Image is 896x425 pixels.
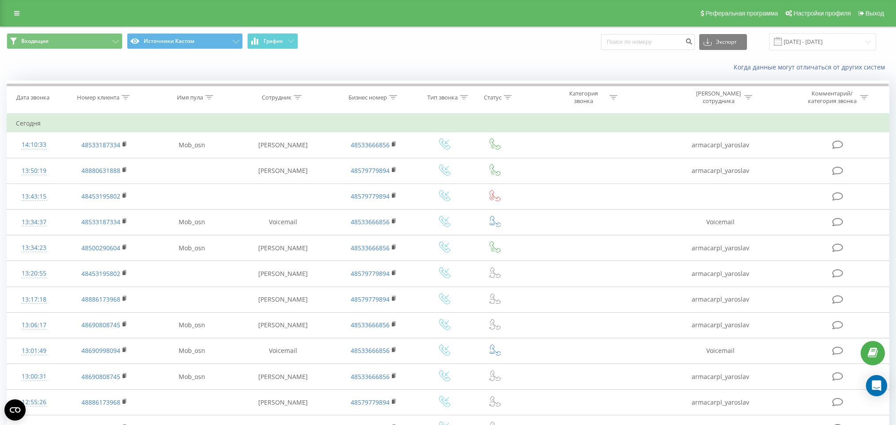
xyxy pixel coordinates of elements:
td: [PERSON_NAME] [236,390,330,415]
a: 48533666856 [351,244,390,252]
div: 13:50:19 [16,162,52,180]
button: График [247,33,298,49]
div: Бизнес номер [348,94,387,101]
td: [PERSON_NAME] [236,235,330,261]
td: [PERSON_NAME] [236,312,330,338]
td: [PERSON_NAME] [236,132,330,158]
td: Mob_osn [148,235,236,261]
span: Выход [865,10,884,17]
td: [PERSON_NAME] [236,287,330,312]
td: Voicemail [653,209,788,235]
td: armacarpl_yaroslav [653,390,788,415]
div: 13:34:23 [16,239,52,257]
div: Тип звонка [427,94,458,101]
td: Mob_osn [148,338,236,364]
a: 48579779894 [351,166,390,175]
a: Когда данные могут отличаться от других систем [734,63,889,71]
div: Категория звонка [560,90,607,105]
a: 48579779894 [351,398,390,406]
a: 48533666856 [351,321,390,329]
div: Номер клиента [77,94,119,101]
td: Voicemail [236,209,330,235]
div: Комментарий/категория звонка [806,90,858,105]
div: 13:43:15 [16,188,52,205]
span: Реферальная программа [705,10,778,17]
td: [PERSON_NAME] [236,261,330,287]
a: 48690998094 [81,346,120,355]
td: Voicemail [236,338,330,364]
a: 48500290604 [81,244,120,252]
td: armacarpl_yaroslav [653,364,788,390]
td: Сегодня [7,115,889,132]
span: Входящие [21,38,49,45]
div: 13:00:31 [16,368,52,385]
td: [PERSON_NAME] [236,158,330,184]
a: 48533666856 [351,141,390,149]
td: armacarpl_yaroslav [653,235,788,261]
button: Open CMP widget [4,399,26,421]
a: 48533666856 [351,372,390,381]
div: 13:17:18 [16,291,52,308]
td: Mob_osn [148,312,236,338]
td: [PERSON_NAME] [236,364,330,390]
a: 48690808745 [81,372,120,381]
div: 12:55:26 [16,394,52,411]
td: Mob_osn [148,209,236,235]
div: Статус [484,94,502,101]
button: Источники Кастом [127,33,243,49]
a: 48880631888 [81,166,120,175]
div: Сотрудник [262,94,291,101]
a: 48453195802 [81,192,120,200]
a: 48886173968 [81,295,120,303]
div: 13:01:49 [16,342,52,360]
button: Экспорт [699,34,747,50]
td: Mob_osn [148,132,236,158]
td: armacarpl_yaroslav [653,132,788,158]
a: 48533187334 [81,218,120,226]
td: Mob_osn [148,364,236,390]
div: [PERSON_NAME] сотрудника [695,90,742,105]
a: 48886173968 [81,398,120,406]
a: 48579779894 [351,295,390,303]
td: Voicemail [653,338,788,364]
div: 14:10:33 [16,136,52,153]
td: armacarpl_yaroslav [653,158,788,184]
td: armacarpl_yaroslav [653,287,788,312]
a: 48579779894 [351,192,390,200]
td: armacarpl_yaroslav [653,261,788,287]
a: 48533666856 [351,346,390,355]
div: 13:34:37 [16,214,52,231]
span: График [264,38,283,44]
input: Поиск по номеру [601,34,695,50]
a: 48579779894 [351,269,390,278]
a: 48533666856 [351,218,390,226]
a: 48453195802 [81,269,120,278]
div: 13:06:17 [16,317,52,334]
a: 48690808745 [81,321,120,329]
span: Настройки профиля [793,10,851,17]
div: Дата звонка [16,94,50,101]
td: armacarpl_yaroslav [653,312,788,338]
a: 48533187334 [81,141,120,149]
div: Open Intercom Messenger [866,375,887,396]
div: Имя пула [177,94,203,101]
div: 13:20:55 [16,265,52,282]
button: Входящие [7,33,123,49]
